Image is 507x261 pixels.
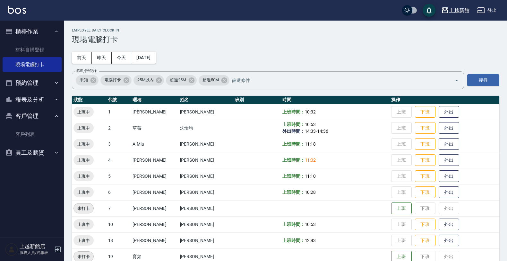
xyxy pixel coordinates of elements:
[282,122,305,127] b: 上班時間：
[415,235,435,247] button: 下班
[305,129,316,134] span: 14:33
[305,174,316,179] span: 11:10
[282,129,305,134] b: 外出時間：
[107,216,131,232] td: 10
[3,42,62,57] a: 材料自購登錄
[305,109,316,114] span: 10:32
[107,104,131,120] td: 1
[74,205,93,212] span: 未打卡
[178,120,234,136] td: 沈怡均
[112,52,132,64] button: 今天
[439,186,459,198] button: 外出
[107,120,131,136] td: 2
[282,174,305,179] b: 上班時間：
[131,52,156,64] button: [DATE]
[73,157,94,164] span: 上班中
[178,168,234,184] td: [PERSON_NAME]
[282,157,305,163] b: 上班時間：
[233,96,281,104] th: 班別
[74,253,93,260] span: 未打卡
[131,104,178,120] td: [PERSON_NAME]
[20,250,52,256] p: 服務人員/純報表
[305,122,316,127] span: 10:53
[131,120,178,136] td: 草莓
[131,184,178,200] td: [PERSON_NAME]
[281,96,390,104] th: 時間
[73,237,94,244] span: 上班中
[131,216,178,232] td: [PERSON_NAME]
[131,232,178,248] td: [PERSON_NAME]
[8,6,26,14] img: Logo
[467,74,499,86] button: 搜尋
[107,232,131,248] td: 18
[439,138,459,150] button: 外出
[166,77,190,83] span: 超過25M
[73,221,94,228] span: 上班中
[305,238,316,243] span: 12:43
[100,75,132,85] div: 電腦打卡
[178,104,234,120] td: [PERSON_NAME]
[178,96,234,104] th: 姓名
[72,28,499,32] h2: Employee Daily Clock In
[282,141,305,147] b: 上班時間：
[3,23,62,40] button: 櫃檯作業
[281,120,390,136] td: -
[390,96,499,104] th: 操作
[305,190,316,195] span: 10:28
[73,173,94,180] span: 上班中
[282,190,305,195] b: 上班時間：
[73,109,94,115] span: 上班中
[439,154,459,166] button: 外出
[415,186,435,198] button: 下班
[178,216,234,232] td: [PERSON_NAME]
[439,106,459,118] button: 外出
[451,75,462,85] button: Open
[415,122,435,134] button: 下班
[475,4,499,16] button: 登出
[439,170,459,182] button: 外出
[3,75,62,91] button: 預約管理
[449,6,469,14] div: 上越新館
[5,243,18,256] img: Person
[439,235,459,247] button: 外出
[100,77,125,83] span: 電腦打卡
[178,200,234,216] td: [PERSON_NAME]
[166,75,197,85] div: 超過25M
[73,141,94,148] span: 上班中
[178,184,234,200] td: [PERSON_NAME]
[282,109,305,114] b: 上班時間：
[178,232,234,248] td: [PERSON_NAME]
[72,96,107,104] th: 狀態
[131,152,178,168] td: [PERSON_NAME]
[282,238,305,243] b: 上班時間：
[391,203,412,214] button: 上班
[415,106,435,118] button: 下班
[3,108,62,124] button: 客戶管理
[107,184,131,200] td: 6
[3,144,62,161] button: 員工及薪資
[415,154,435,166] button: 下班
[131,96,178,104] th: 暱稱
[76,68,97,73] label: 篩選打卡記錄
[423,4,435,17] button: save
[439,122,459,134] button: 外出
[3,57,62,72] a: 現場電腦打卡
[72,35,499,44] h3: 現場電腦打卡
[72,52,92,64] button: 前天
[230,75,443,86] input: 篩選條件
[199,77,223,83] span: 超過50M
[92,52,112,64] button: 昨天
[282,222,305,227] b: 上班時間：
[107,152,131,168] td: 4
[178,152,234,168] td: [PERSON_NAME]
[415,170,435,182] button: 下班
[107,136,131,152] td: 3
[131,136,178,152] td: A-Mia
[76,77,92,83] span: 未知
[305,157,316,163] span: 11:02
[107,96,131,104] th: 代號
[317,129,328,134] span: 14:36
[3,91,62,108] button: 報表及分析
[305,222,316,227] span: 10:53
[415,219,435,230] button: 下班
